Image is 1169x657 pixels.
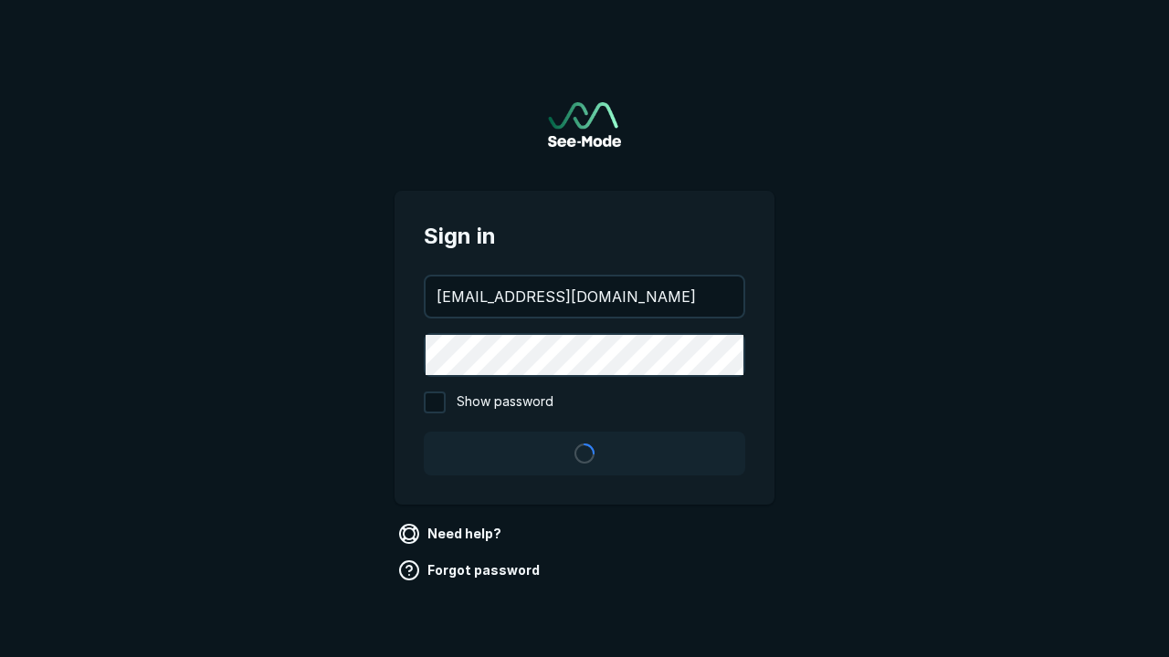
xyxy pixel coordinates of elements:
img: See-Mode Logo [548,102,621,147]
a: Need help? [395,519,509,548]
a: Forgot password [395,556,547,585]
span: Show password [457,391,553,413]
input: your@email.com [426,276,743,317]
span: Sign in [424,220,745,253]
a: Go to sign in [548,102,621,147]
